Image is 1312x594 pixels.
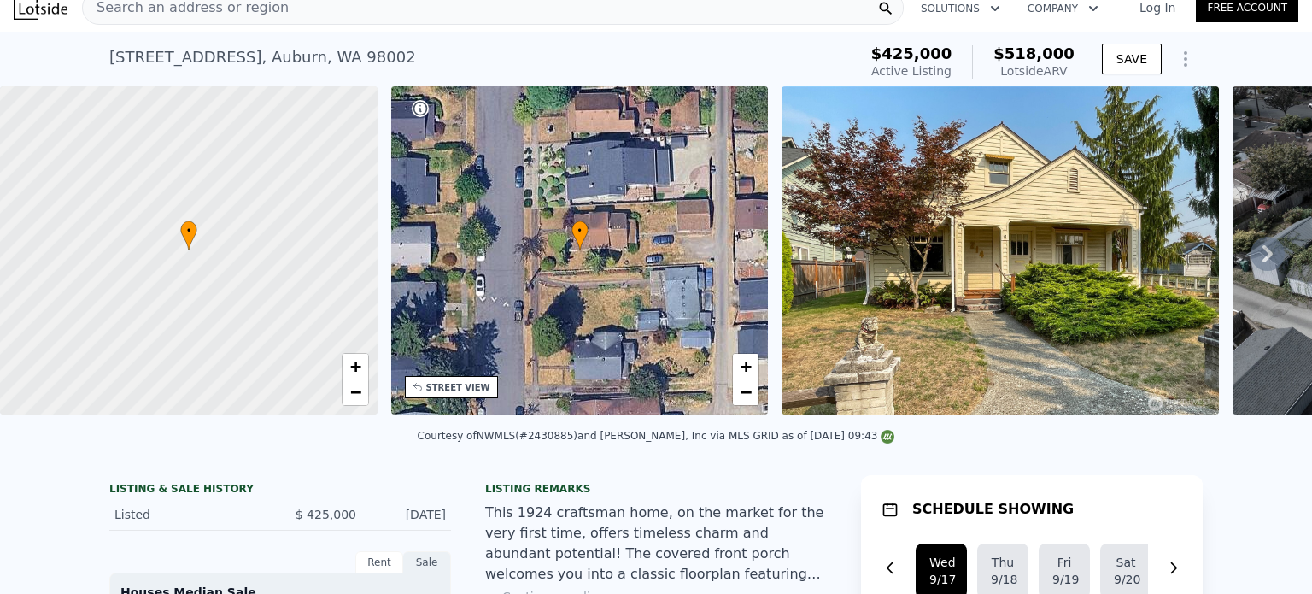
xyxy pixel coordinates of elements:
a: Zoom out [343,379,368,405]
div: Listing remarks [485,482,827,496]
span: • [571,223,589,238]
div: Wed [929,554,953,571]
button: Show Options [1168,42,1203,76]
span: • [180,223,197,238]
div: This 1924 craftsman home, on the market for the very first time, offers timeless charm and abunda... [485,503,827,585]
div: 9/20 [1114,571,1138,588]
div: 9/19 [1052,571,1076,588]
div: LISTING & SALE HISTORY [109,482,451,499]
a: Zoom in [733,354,758,379]
div: Lotside ARV [993,62,1075,79]
div: Sat [1114,554,1138,571]
h1: SCHEDULE SHOWING [912,499,1074,520]
a: Zoom in [343,354,368,379]
span: $425,000 [871,44,952,62]
div: Rent [355,551,403,573]
a: Zoom out [733,379,758,405]
div: [DATE] [370,506,446,523]
div: Courtesy of NWMLS (#2430885) and [PERSON_NAME], Inc via MLS GRID as of [DATE] 09:43 [418,430,895,442]
div: Sale [403,551,451,573]
div: STREET VIEW [426,381,490,394]
span: $518,000 [993,44,1075,62]
span: + [349,356,360,377]
img: Sale: 169648142 Parcel: 97683619 [782,86,1219,415]
span: − [741,381,752,403]
span: Active Listing [871,64,952,78]
div: • [571,221,589,250]
span: − [349,381,360,403]
img: NWMLS Logo [881,430,894,444]
div: 9/18 [991,571,1015,588]
div: Thu [991,554,1015,571]
div: Fri [1052,554,1076,571]
span: + [741,356,752,377]
button: SAVE [1102,44,1162,74]
div: 9/17 [929,571,953,588]
div: Listed [114,506,266,523]
div: [STREET_ADDRESS] , Auburn , WA 98002 [109,45,416,69]
span: $ 425,000 [296,508,356,521]
div: • [180,221,197,250]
